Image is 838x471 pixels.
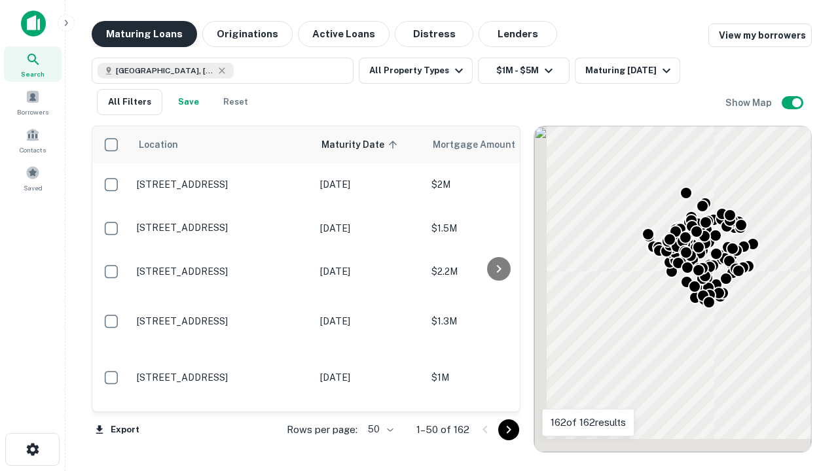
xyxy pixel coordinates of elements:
button: Save your search to get updates of matches that match your search criteria. [168,89,209,115]
button: Originations [202,21,293,47]
p: $1.5M [431,221,562,235]
a: Borrowers [4,84,62,120]
a: Search [4,46,62,82]
span: Saved [24,183,43,193]
p: [DATE] [320,221,418,235]
p: [STREET_ADDRESS] [137,179,307,190]
th: Maturity Date [314,126,425,163]
span: Contacts [20,145,46,155]
img: capitalize-icon.png [21,10,46,37]
p: [DATE] [320,314,418,328]
div: 0 0 [534,126,811,452]
div: Maturing [DATE] [585,63,674,78]
p: [STREET_ADDRESS] [137,315,307,327]
a: Saved [4,160,62,196]
p: [STREET_ADDRESS] [137,266,307,277]
th: Mortgage Amount [425,126,569,163]
th: Location [130,126,314,163]
button: All Filters [97,89,162,115]
span: Maturity Date [321,137,401,152]
button: $1M - $5M [478,58,570,84]
p: Rows per page: [287,422,357,438]
p: $2M [431,177,562,192]
span: [GEOGRAPHIC_DATA], [GEOGRAPHIC_DATA], [GEOGRAPHIC_DATA] [116,65,214,77]
button: Active Loans [298,21,390,47]
p: [DATE] [320,370,418,385]
p: $1M [431,370,562,385]
p: [DATE] [320,264,418,279]
p: $1.3M [431,314,562,328]
p: [STREET_ADDRESS] [137,222,307,234]
p: 162 of 162 results [551,415,626,430]
span: Location [138,137,178,152]
p: 1–50 of 162 [416,422,469,438]
button: Distress [395,21,473,47]
div: 50 [363,420,395,439]
button: All Property Types [359,58,473,84]
button: Maturing Loans [92,21,197,47]
button: [GEOGRAPHIC_DATA], [GEOGRAPHIC_DATA], [GEOGRAPHIC_DATA] [92,58,354,84]
button: Export [92,420,143,440]
button: Maturing [DATE] [575,58,680,84]
p: [STREET_ADDRESS] [137,372,307,383]
a: Contacts [4,122,62,158]
p: [DATE] [320,177,418,192]
p: $2.2M [431,264,562,279]
h6: Show Map [725,96,774,110]
iframe: Chat Widget [773,366,838,429]
button: Go to next page [498,419,519,440]
span: Search [21,69,45,79]
a: View my borrowers [708,24,812,47]
span: Borrowers [17,107,48,117]
button: Reset [215,89,257,115]
button: Lenders [479,21,557,47]
span: Mortgage Amount [433,137,532,152]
